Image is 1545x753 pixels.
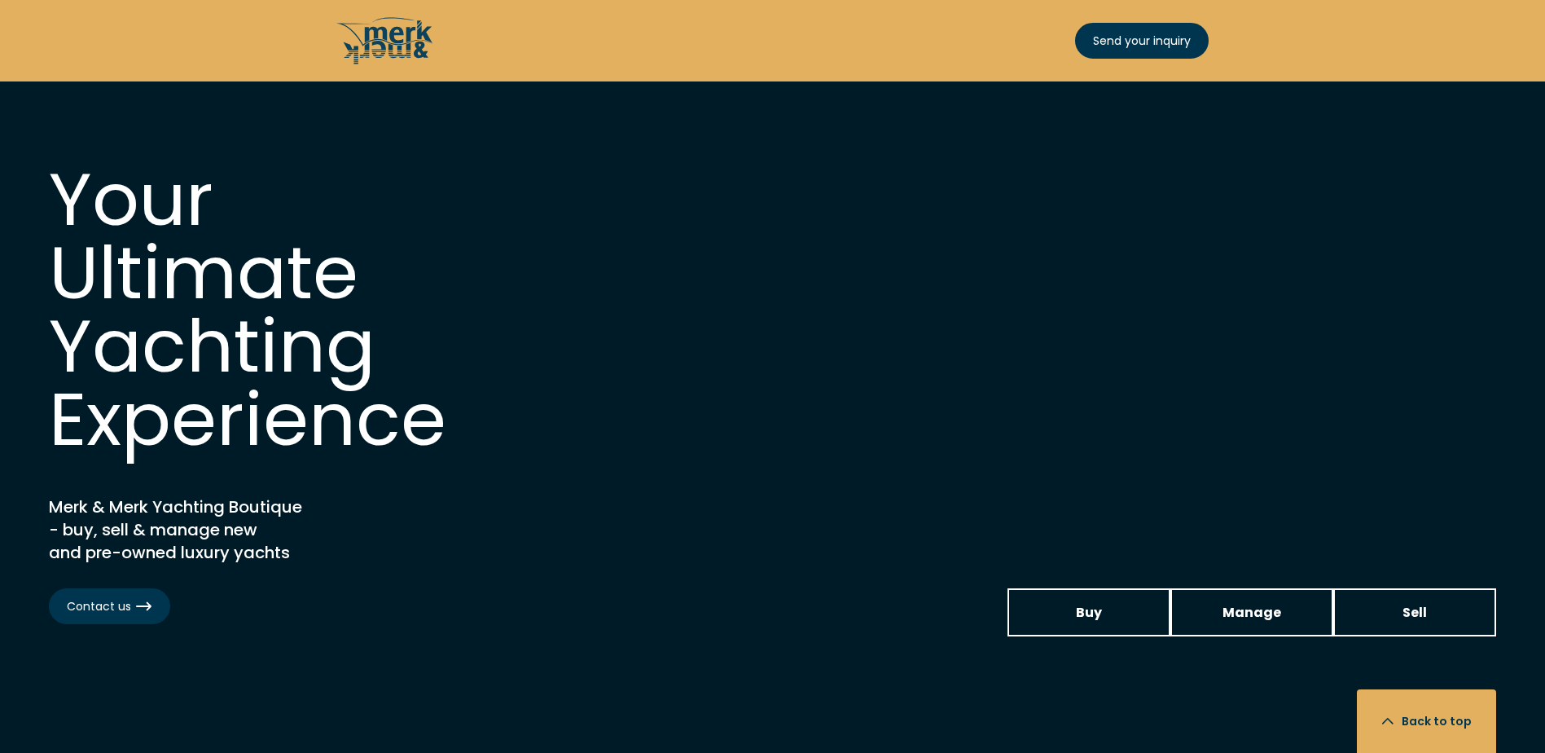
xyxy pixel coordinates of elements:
button: Back to top [1357,689,1496,753]
span: Buy [1076,602,1102,623]
h2: Merk & Merk Yachting Boutique - buy, sell & manage new and pre-owned luxury yachts [49,495,456,564]
span: Manage [1222,602,1281,623]
span: Sell [1402,602,1427,623]
span: Contact us [67,598,152,615]
span: Send your inquiry [1093,33,1191,50]
a: Sell [1333,588,1496,636]
h1: Your Ultimate Yachting Experience [49,163,538,456]
a: Manage [1170,588,1333,636]
a: Contact us [49,588,170,624]
a: Send your inquiry [1075,23,1209,59]
a: Buy [1007,588,1170,636]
